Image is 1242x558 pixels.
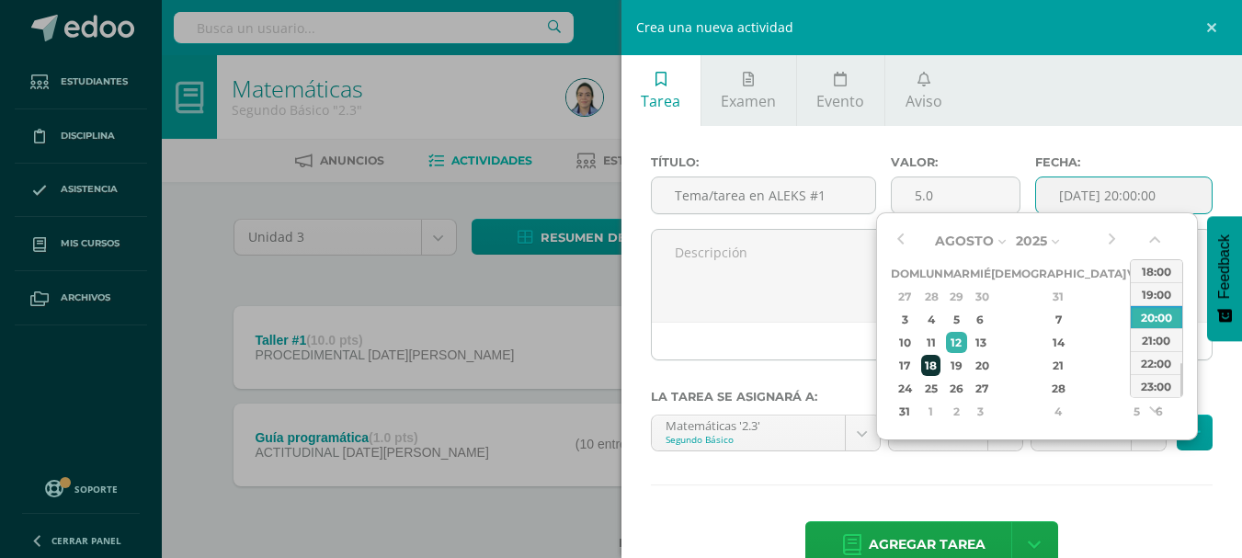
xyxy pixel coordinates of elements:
span: Evento [816,91,864,111]
label: La tarea se asignará a: [651,390,1214,404]
div: 12 [946,332,967,353]
div: 21 [1005,355,1113,376]
div: 19 [946,355,967,376]
div: 23:00 [1131,374,1182,397]
a: Matemáticas '2.3'Segundo Básico [652,416,880,450]
div: 8 [1128,309,1145,330]
div: 20 [972,355,988,376]
div: 27 [894,286,917,307]
span: Tarea [641,91,680,111]
div: 5 [1128,401,1145,422]
label: Fecha: [1035,155,1213,169]
div: 31 [894,401,917,422]
div: 28 [921,286,940,307]
div: 3 [972,401,988,422]
div: 22 [1128,355,1145,376]
div: 15 [1128,332,1145,353]
th: Mar [943,262,970,285]
div: 29 [946,286,967,307]
input: Puntos máximos [892,177,1020,213]
div: 5 [946,309,967,330]
div: 28 [1005,378,1113,399]
div: 1 [1128,286,1145,307]
div: 2 [946,401,967,422]
div: 19:00 [1131,282,1182,305]
div: 27 [972,378,988,399]
div: 31 [1005,286,1113,307]
div: 13 [972,332,988,353]
span: 2025 [1016,233,1047,249]
a: Examen [701,55,796,126]
div: 25 [921,378,940,399]
label: Título: [651,155,876,169]
div: 18 [921,355,940,376]
div: 3 [894,309,917,330]
div: 26 [946,378,967,399]
a: Aviso [885,55,962,126]
button: Feedback - Mostrar encuesta [1207,216,1242,341]
div: 20:00 [1131,305,1182,328]
input: Fecha de entrega [1036,177,1212,213]
div: Segundo Básico [666,433,831,446]
div: 30 [972,286,988,307]
div: 7 [1005,309,1113,330]
input: Título [652,177,875,213]
a: Tarea [621,55,701,126]
div: Matemáticas '2.3' [666,416,831,433]
div: 21:00 [1131,328,1182,351]
th: Mié [970,262,991,285]
div: 14 [1005,332,1113,353]
label: Valor: [891,155,1020,169]
th: Lun [919,262,943,285]
div: 11 [921,332,940,353]
span: Examen [721,91,776,111]
th: Vie [1126,262,1147,285]
div: 4 [921,309,940,330]
div: 6 [972,309,988,330]
div: 4 [1005,401,1113,422]
div: 1 [921,401,940,422]
span: Feedback [1216,234,1233,299]
span: Aviso [906,91,942,111]
div: 22:00 [1131,351,1182,374]
div: 24 [894,378,917,399]
th: Dom [891,262,919,285]
a: Evento [797,55,884,126]
div: 10 [894,332,917,353]
th: [DEMOGRAPHIC_DATA] [991,262,1126,285]
div: 18:00 [1131,259,1182,282]
div: 29 [1128,378,1145,399]
div: 17 [894,355,917,376]
span: Agosto [935,233,994,249]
